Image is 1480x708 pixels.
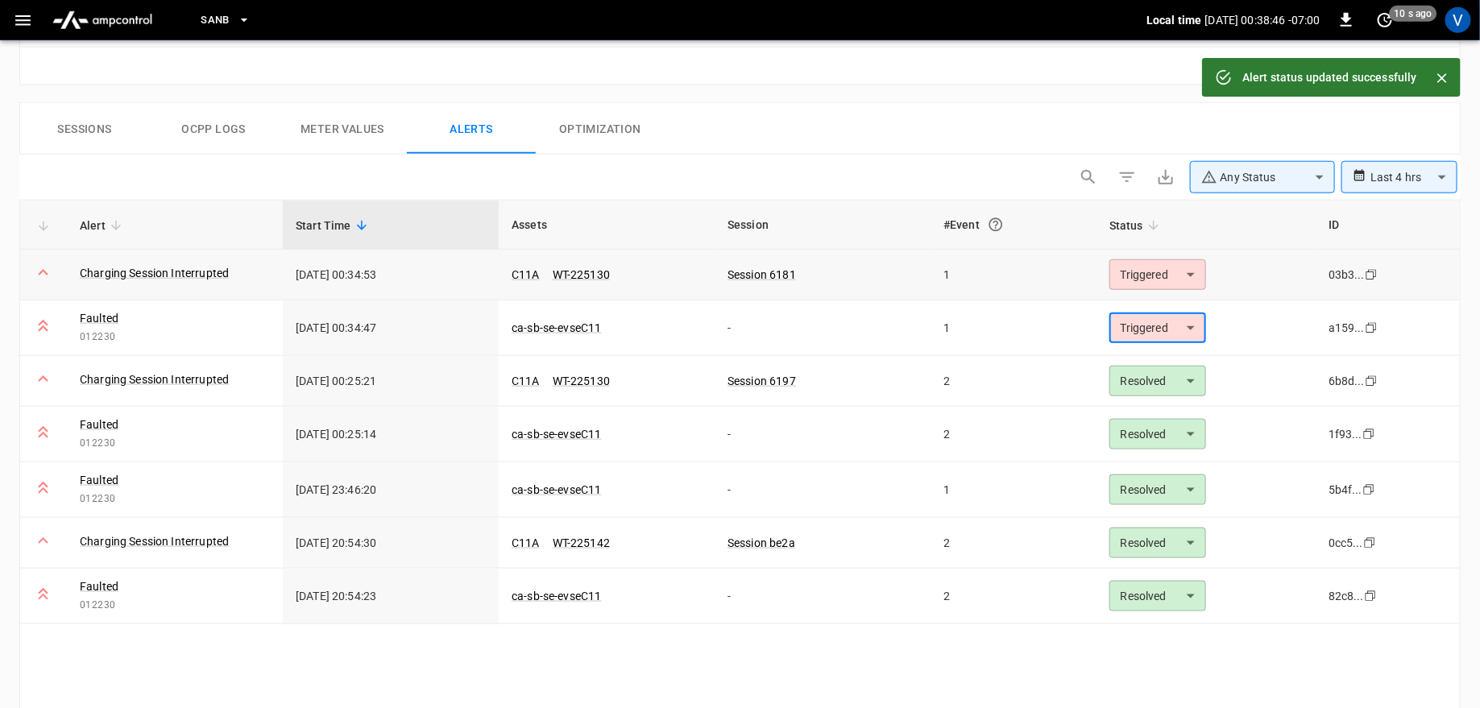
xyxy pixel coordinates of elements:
[80,371,229,387] a: Charging Session Interrupted
[512,321,601,334] a: ca-sb-se-evseC11
[1363,587,1379,605] div: copy
[728,268,796,281] a: Session 6181
[1109,419,1206,449] div: Resolved
[931,356,1097,407] td: 2
[553,375,610,387] a: WT-225130
[80,216,126,235] span: Alert
[1329,535,1363,551] div: 0cc5...
[1364,266,1380,284] div: copy
[931,250,1097,300] td: 1
[1362,481,1378,499] div: copy
[1329,373,1365,389] div: 6b8d...
[553,536,610,549] a: WT-225142
[512,536,540,549] a: C11A
[1430,66,1454,90] button: Close
[80,491,270,507] span: 012230
[1390,6,1437,22] span: 10 s ago
[728,536,795,549] a: Session be2a
[283,300,499,356] td: [DATE] 00:34:47
[80,578,118,594] a: Faulted
[1329,588,1364,604] div: 82c8...
[1109,528,1206,558] div: Resolved
[931,300,1097,356] td: 1
[931,407,1097,462] td: 2
[407,103,536,155] button: Alerts
[1370,162,1457,193] div: Last 4 hrs
[512,375,540,387] a: C11A
[715,407,931,462] td: -
[1201,169,1309,186] div: Any Status
[80,472,118,488] a: Faulted
[283,356,499,407] td: [DATE] 00:25:21
[1362,425,1378,443] div: copy
[194,5,257,36] button: SanB
[278,103,407,155] button: Meter Values
[80,265,229,281] a: Charging Session Interrupted
[1109,313,1206,343] div: Triggered
[80,329,270,346] span: 012230
[931,518,1097,569] td: 2
[715,300,931,356] td: -
[283,462,499,518] td: [DATE] 23:46:20
[80,416,118,433] a: Faulted
[1109,259,1206,290] div: Triggered
[1364,319,1380,337] div: copy
[1362,534,1378,552] div: copy
[931,569,1097,624] td: 2
[715,201,931,250] th: Session
[553,268,610,281] a: WT-225130
[1364,372,1380,390] div: copy
[715,462,931,518] td: -
[1329,482,1362,498] div: 5b4f...
[512,428,601,441] a: ca-sb-se-evseC11
[1445,7,1471,33] div: profile-icon
[149,103,278,155] button: Ocpp logs
[512,268,540,281] a: C11A
[80,598,270,614] span: 012230
[283,407,499,462] td: [DATE] 00:25:14
[1109,216,1164,235] span: Status
[1329,320,1365,336] div: a159...
[943,210,1084,239] div: #Event
[46,5,159,35] img: ampcontrol.io logo
[1316,201,1460,250] th: ID
[80,436,270,452] span: 012230
[1372,7,1398,33] button: set refresh interval
[283,518,499,569] td: [DATE] 20:54:30
[1205,12,1320,28] p: [DATE] 00:38:46 -07:00
[20,103,149,155] button: Sessions
[1329,426,1362,442] div: 1f93...
[499,201,715,250] th: Assets
[296,216,372,235] span: Start Time
[201,11,230,30] span: SanB
[1109,581,1206,611] div: Resolved
[931,462,1097,518] td: 1
[715,569,931,624] td: -
[1109,474,1206,505] div: Resolved
[728,375,796,387] a: Session 6197
[283,569,499,624] td: [DATE] 20:54:23
[80,533,229,549] a: Charging Session Interrupted
[512,483,601,496] a: ca-sb-se-evseC11
[80,310,118,326] a: Faulted
[1109,366,1206,396] div: Resolved
[536,103,665,155] button: Optimization
[1242,63,1417,92] div: Alert status updated successfully
[283,250,499,300] td: [DATE] 00:34:53
[981,210,1010,239] button: An event is a single occurrence of an issue. An alert groups related events for the same asset, m...
[1329,267,1365,283] div: 03b3...
[512,590,601,602] a: ca-sb-se-evseC11
[1146,12,1202,28] p: Local time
